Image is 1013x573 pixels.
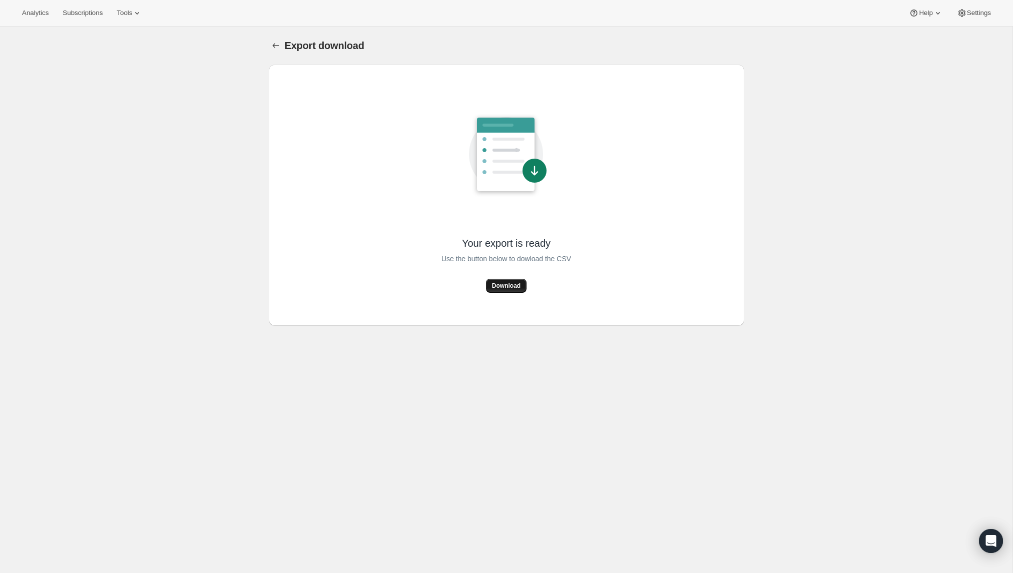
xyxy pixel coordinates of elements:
[441,253,571,265] span: Use the button below to dowload the CSV
[492,282,521,290] span: Download
[951,6,997,20] button: Settings
[22,9,49,17] span: Analytics
[63,9,103,17] span: Subscriptions
[57,6,109,20] button: Subscriptions
[903,6,948,20] button: Help
[269,39,283,53] button: Export download
[462,237,551,250] span: Your export is ready
[111,6,148,20] button: Tools
[16,6,55,20] button: Analytics
[979,529,1003,553] div: Open Intercom Messenger
[285,40,364,51] span: Export download
[919,9,932,17] span: Help
[967,9,991,17] span: Settings
[486,279,527,293] button: Download
[117,9,132,17] span: Tools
